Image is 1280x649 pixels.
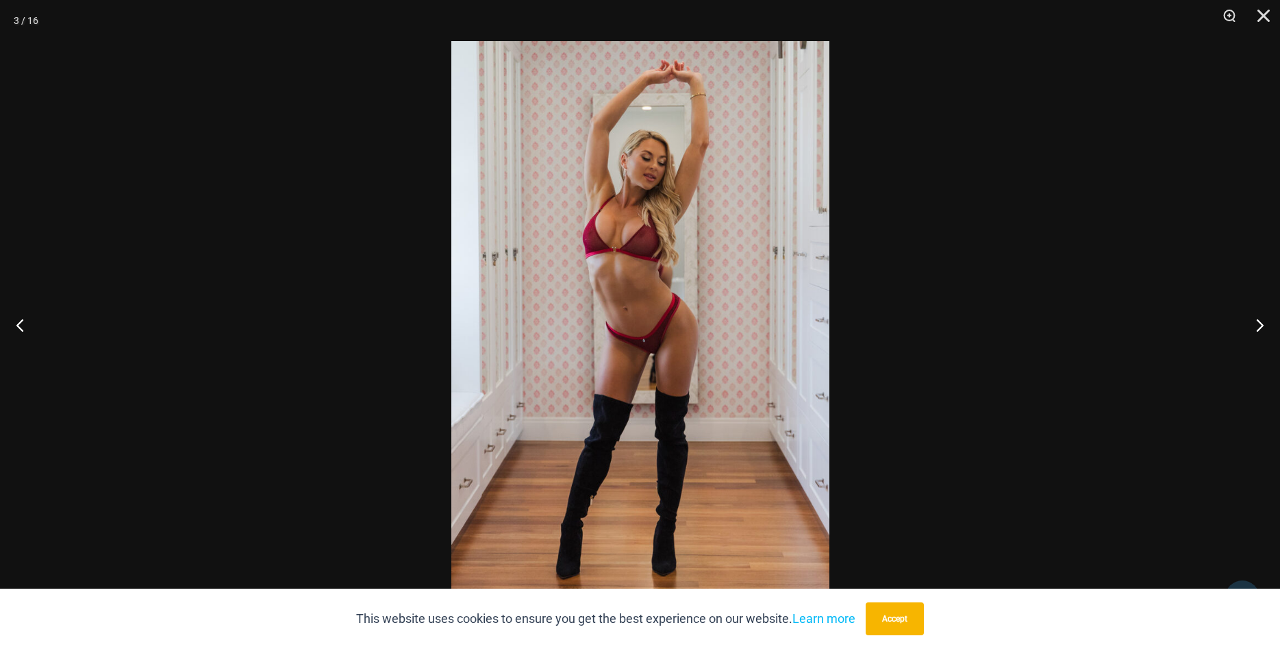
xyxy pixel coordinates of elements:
[14,10,38,31] div: 3 / 16
[1229,291,1280,359] button: Next
[356,609,855,629] p: This website uses cookies to ensure you get the best experience on our website.
[866,602,924,635] button: Accept
[451,41,829,608] img: Guilty Pleasures Red 1045 Bra 6045 Thong 01
[792,611,855,626] a: Learn more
